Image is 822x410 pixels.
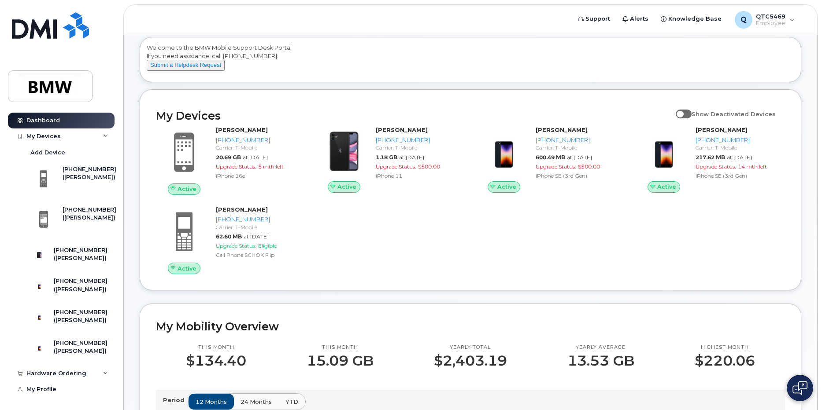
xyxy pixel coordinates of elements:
[399,154,424,161] span: at [DATE]
[655,10,728,28] a: Knowledge Base
[376,144,462,151] div: Carrier: T-Mobile
[756,20,785,27] span: Employee
[216,144,302,151] div: Carrier: T-Mobile
[567,344,634,351] p: Yearly average
[696,126,748,133] strong: [PERSON_NAME]
[216,172,302,179] div: iPhone 16e
[578,163,600,170] span: $500.00
[376,136,462,144] div: [PHONE_NUMBER]
[244,233,269,240] span: at [DATE]
[243,154,268,161] span: at [DATE]
[216,126,268,133] strong: [PERSON_NAME]
[657,183,676,191] span: Active
[376,126,428,133] strong: [PERSON_NAME]
[696,136,781,144] div: [PHONE_NUMBER]
[692,110,776,117] span: Show Deactivated Devices
[676,106,683,113] input: Show Deactivated Devices
[307,344,374,351] p: This month
[738,163,767,170] span: 14 mth left
[729,11,801,29] div: QTC5469
[483,130,525,172] img: image20231002-3703462-1angbar.jpeg
[216,215,302,223] div: [PHONE_NUMBER]
[216,206,268,213] strong: [PERSON_NAME]
[585,15,610,23] span: Support
[186,344,246,351] p: This month
[147,60,225,71] button: Submit a Helpdesk Request
[147,44,794,79] div: Welcome to the BMW Mobile Support Desk Portal If you need assistance, call [PHONE_NUMBER].
[216,251,302,259] div: Cell Phone SCHOK Flip
[418,163,440,170] span: $500.00
[376,154,397,161] span: 1.18 GB
[696,163,736,170] span: Upgrade Status:
[696,144,781,151] div: Carrier: T-Mobile
[572,10,616,28] a: Support
[476,126,625,193] a: Active[PERSON_NAME][PHONE_NUMBER]Carrier: T-Mobile600.49 MBat [DATE]Upgrade Status:$500.00iPhone ...
[376,172,462,179] div: iPhone 11
[567,353,634,369] p: 13.53 GB
[630,15,648,23] span: Alerts
[536,154,565,161] span: 600.49 MB
[695,344,755,351] p: Highest month
[258,242,277,249] span: Eligible
[668,15,722,23] span: Knowledge Base
[567,154,592,161] span: at [DATE]
[216,242,256,249] span: Upgrade Status:
[216,233,242,240] span: 62.60 MB
[727,154,752,161] span: at [DATE]
[434,353,507,369] p: $2,403.19
[792,381,807,395] img: Open chat
[536,172,622,179] div: iPhone SE (3rd Gen)
[178,185,196,193] span: Active
[216,223,302,231] div: Carrier: T-Mobile
[241,398,272,406] span: 24 months
[258,163,284,170] span: 5 mth left
[307,353,374,369] p: 15.09 GB
[376,163,416,170] span: Upgrade Status:
[186,353,246,369] p: $134.40
[147,61,225,68] a: Submit a Helpdesk Request
[536,126,588,133] strong: [PERSON_NAME]
[156,126,305,194] a: Active[PERSON_NAME][PHONE_NUMBER]Carrier: T-Mobile20.69 GBat [DATE]Upgrade Status:5 mth leftiPhon...
[216,154,241,161] span: 20.69 GB
[337,183,356,191] span: Active
[163,396,188,404] p: Period
[316,126,465,193] a: Active[PERSON_NAME][PHONE_NUMBER]Carrier: T-Mobile1.18 GBat [DATE]Upgrade Status:$500.00iPhone 11
[536,144,622,151] div: Carrier: T-Mobile
[536,163,576,170] span: Upgrade Status:
[756,13,785,20] span: QTC5469
[216,163,256,170] span: Upgrade Status:
[497,183,516,191] span: Active
[696,172,781,179] div: iPhone SE (3rd Gen)
[643,130,685,172] img: image20231002-3703462-1angbar.jpeg
[696,154,725,161] span: 217.62 MB
[156,205,305,274] a: Active[PERSON_NAME][PHONE_NUMBER]Carrier: T-Mobile62.60 MBat [DATE]Upgrade Status:EligibleCell Ph...
[178,264,196,273] span: Active
[216,136,302,144] div: [PHONE_NUMBER]
[285,398,298,406] span: YTD
[434,344,507,351] p: Yearly total
[536,136,622,144] div: [PHONE_NUMBER]
[636,126,785,193] a: Active[PERSON_NAME][PHONE_NUMBER]Carrier: T-Mobile217.62 MBat [DATE]Upgrade Status:14 mth leftiPh...
[156,320,785,333] h2: My Mobility Overview
[323,130,365,172] img: iPhone_11.jpg
[741,15,747,25] span: Q
[156,109,671,122] h2: My Devices
[695,353,755,369] p: $220.06
[616,10,655,28] a: Alerts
